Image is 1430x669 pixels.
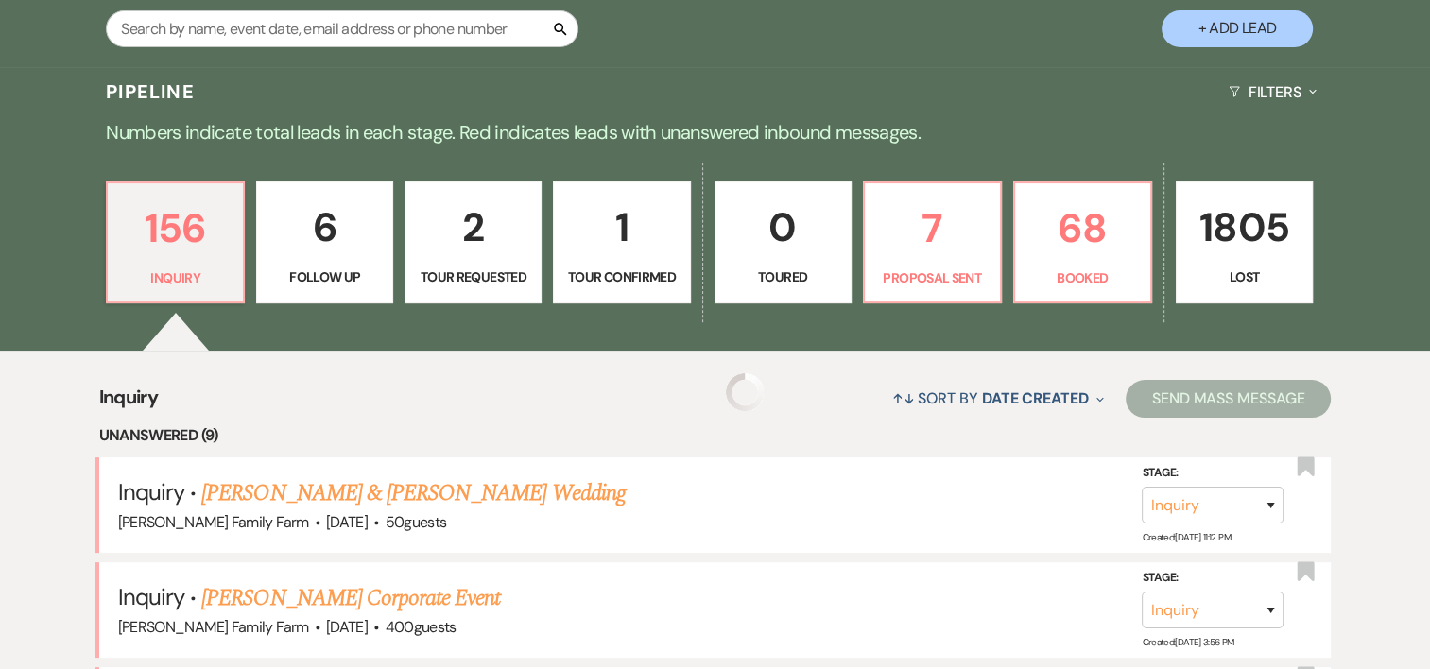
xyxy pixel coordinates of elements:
[1142,568,1284,589] label: Stage:
[1026,197,1139,260] p: 68
[1142,463,1284,484] label: Stage:
[727,196,839,259] p: 0
[268,196,381,259] p: 6
[201,476,625,510] a: [PERSON_NAME] & [PERSON_NAME] Wedding
[201,581,500,615] a: [PERSON_NAME] Corporate Event
[885,373,1111,423] button: Sort By Date Created
[876,197,989,260] p: 7
[35,117,1396,147] p: Numbers indicate total leads in each stage. Red indicates leads with unanswered inbound messages.
[715,181,852,304] a: 0Toured
[417,266,529,287] p: Tour Requested
[119,197,232,260] p: 156
[1176,181,1313,304] a: 1805Lost
[1013,181,1152,304] a: 68Booked
[405,181,542,304] a: 2Tour Requested
[1142,636,1233,648] span: Created: [DATE] 3:56 PM
[106,181,245,304] a: 156Inquiry
[386,617,457,637] span: 400 guests
[268,266,381,287] p: Follow Up
[1221,67,1324,117] button: Filters
[982,388,1089,408] span: Date Created
[118,582,184,611] span: Inquiry
[876,267,989,288] p: Proposal Sent
[118,512,309,532] span: [PERSON_NAME] Family Farm
[1188,196,1301,259] p: 1805
[386,512,447,532] span: 50 guests
[417,196,529,259] p: 2
[1026,267,1139,288] p: Booked
[326,617,368,637] span: [DATE]
[106,10,578,47] input: Search by name, event date, email address or phone number
[99,423,1332,448] li: Unanswered (9)
[726,373,764,411] img: loading spinner
[1162,10,1313,47] button: + Add Lead
[99,383,159,423] span: Inquiry
[118,617,309,637] span: [PERSON_NAME] Family Farm
[1142,531,1230,543] span: Created: [DATE] 11:12 PM
[565,266,678,287] p: Tour Confirmed
[892,388,915,408] span: ↑↓
[1188,266,1301,287] p: Lost
[553,181,690,304] a: 1Tour Confirmed
[1126,380,1332,418] button: Send Mass Message
[256,181,393,304] a: 6Follow Up
[106,78,195,105] h3: Pipeline
[565,196,678,259] p: 1
[118,477,184,506] span: Inquiry
[863,181,1002,304] a: 7Proposal Sent
[326,512,368,532] span: [DATE]
[727,266,839,287] p: Toured
[119,267,232,288] p: Inquiry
